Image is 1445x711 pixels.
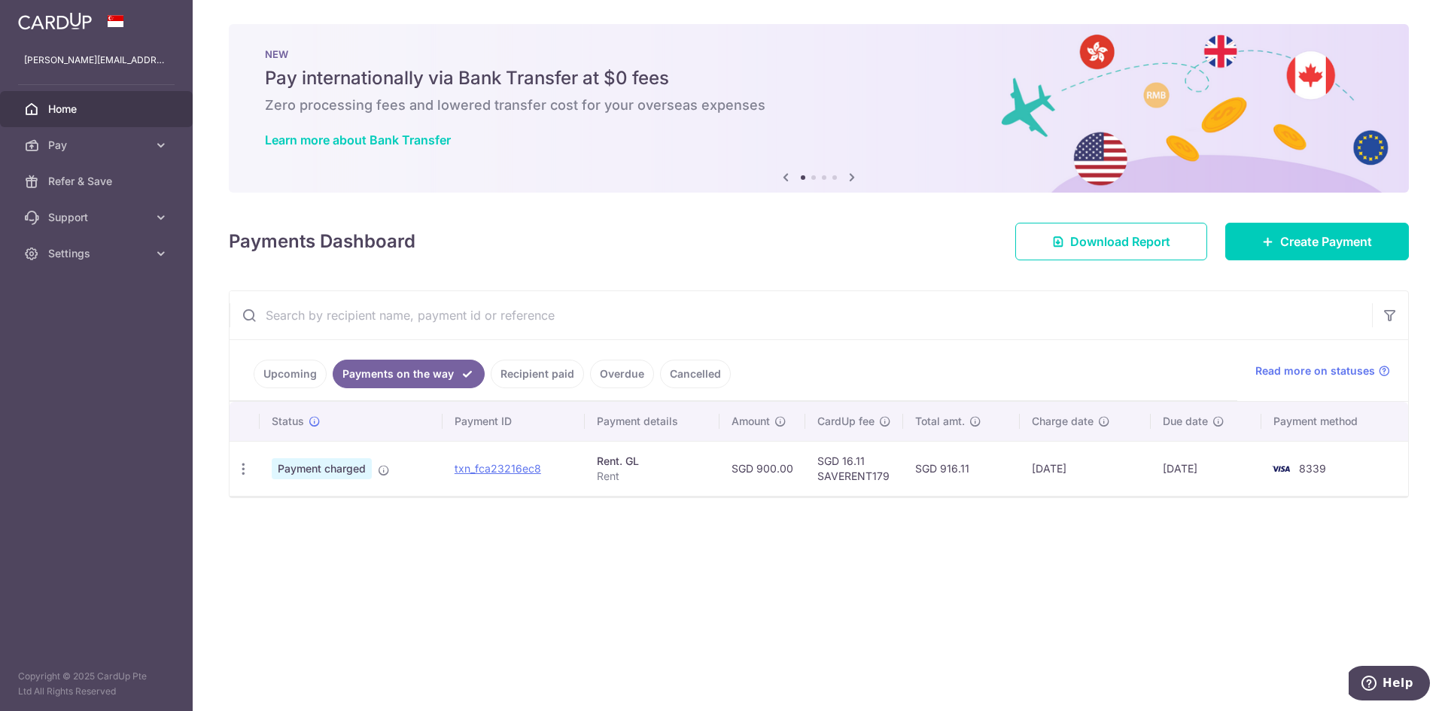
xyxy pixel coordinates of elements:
span: Support [48,210,148,225]
a: Cancelled [660,360,731,388]
a: Overdue [590,360,654,388]
div: Rent. GL [597,454,708,469]
a: Recipient paid [491,360,584,388]
a: Learn more about Bank Transfer [265,132,451,147]
span: Pay [48,138,148,153]
img: Bank Card [1266,460,1296,478]
img: CardUp [18,12,92,30]
span: Home [48,102,148,117]
h6: Zero processing fees and lowered transfer cost for your overseas expenses [265,96,1373,114]
input: Search by recipient name, payment id or reference [230,291,1372,339]
p: Rent [597,469,708,484]
p: [PERSON_NAME][EMAIL_ADDRESS][DOMAIN_NAME] [24,53,169,68]
span: Status [272,414,304,429]
td: [DATE] [1151,441,1261,496]
img: Bank transfer banner [229,24,1409,193]
td: SGD 900.00 [719,441,805,496]
span: Amount [732,414,770,429]
span: Total amt. [915,414,965,429]
span: Refer & Save [48,174,148,189]
iframe: Opens a widget where you can find more information [1349,666,1430,703]
th: Payment details [585,402,720,441]
a: Payments on the way [333,360,485,388]
th: Payment method [1261,402,1408,441]
span: Settings [48,246,148,261]
p: NEW [265,48,1373,60]
span: Charge date [1032,414,1094,429]
span: Download Report [1070,232,1170,251]
h5: Pay internationally via Bank Transfer at $0 fees [265,66,1373,90]
span: Read more on statuses [1255,363,1375,378]
span: Due date [1163,414,1208,429]
span: Payment charged [272,458,372,479]
span: CardUp fee [817,414,875,429]
th: Payment ID [443,402,585,441]
a: txn_fca23216ec8 [455,462,541,475]
a: Read more on statuses [1255,363,1390,378]
td: SGD 16.11 SAVERENT179 [805,441,903,496]
h4: Payments Dashboard [229,228,415,255]
a: Download Report [1015,223,1207,260]
span: 8339 [1299,462,1326,475]
td: [DATE] [1020,441,1151,496]
td: SGD 916.11 [903,441,1019,496]
a: Upcoming [254,360,327,388]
